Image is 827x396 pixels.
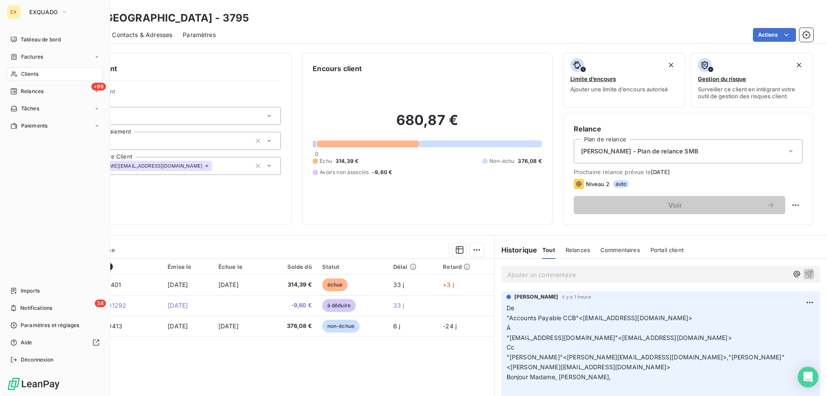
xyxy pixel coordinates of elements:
span: À [507,324,511,331]
span: il y a 1 heure [562,294,591,299]
span: Gestion du risque [698,75,746,82]
span: [PERSON_NAME] - Plan de relance SMB [581,147,698,156]
span: Cc [507,343,514,351]
span: Factures [21,53,43,61]
h6: Historique [494,245,538,255]
span: non-échue [322,320,360,333]
div: Solde dû [270,263,312,270]
span: Tâches [21,105,39,112]
div: Échue le [218,263,259,270]
span: 314,39 € [270,281,312,289]
span: -9,60 € [372,168,392,176]
span: Tableau de bord [21,36,61,44]
span: De [507,304,514,312]
input: Ajouter une valeur [110,137,117,145]
span: +99 [91,83,106,90]
button: Limite d’encoursAjouter une limite d’encours autorisé [563,53,686,108]
input: Ajouter une valeur [212,162,219,170]
span: 376,08 € [270,322,312,331]
span: "[EMAIL_ADDRESS][DOMAIN_NAME]"<[EMAIL_ADDRESS][DOMAIN_NAME]> [507,334,732,341]
div: Statut [322,263,383,270]
span: Notifications [20,304,52,312]
h2: 680,87 € [313,112,541,137]
span: EXQUADO [29,9,58,16]
span: 34 [95,299,106,307]
span: Aide [21,339,32,346]
span: [DATE] [218,281,239,288]
span: Tout [542,246,555,253]
span: à déduire [322,299,356,312]
span: Niveau 2 [586,181,609,187]
span: [DATE] [168,322,188,330]
span: 6 j [393,322,400,330]
span: Commentaires [600,246,640,253]
h3: CCB [GEOGRAPHIC_DATA] - 3795 [76,10,249,26]
span: Relances [21,87,44,95]
span: Portail client [650,246,684,253]
div: Référence [72,263,157,271]
h6: Encours client [313,63,362,74]
span: Avoirs non associés [320,168,369,176]
span: +3 j [443,281,454,288]
span: 33 j [393,281,404,288]
button: Voir [574,196,785,214]
span: Non-échu [489,157,514,165]
span: -9,60 € [270,301,312,310]
span: [DATE] [651,168,670,175]
span: Ajouter une limite d’encours autorisé [570,86,668,93]
span: Clients [21,70,38,78]
h6: Relance [574,124,802,134]
div: Retard [443,263,488,270]
span: [DATE] [168,281,188,288]
span: [DATE] [218,322,239,330]
span: 314,39 € [336,157,358,165]
div: Open Intercom Messenger [798,367,818,387]
span: Surveiller ce client en intégrant votre outil de gestion des risques client. [698,86,806,100]
span: Voir [584,202,766,209]
button: Actions [753,28,796,42]
span: [PERSON_NAME][EMAIL_ADDRESS][DOMAIN_NAME] [79,163,202,168]
span: auto [613,180,629,188]
span: [PERSON_NAME] [514,293,559,301]
span: "Accounts Payable CCB"<[EMAIL_ADDRESS][DOMAIN_NAME]> [507,314,693,321]
span: Prochaine relance prévue le [574,168,802,175]
span: Déconnexion [21,356,54,364]
span: échue [322,278,348,291]
span: Paiements [21,122,47,130]
button: Gestion du risqueSurveiller ce client en intégrant votre outil de gestion des risques client. [690,53,813,108]
span: Propriétés Client [69,88,281,100]
span: -24 j [443,322,457,330]
span: [DATE] [168,302,188,309]
span: Échu [320,157,332,165]
span: Contacts & Adresses [112,31,172,39]
span: 33 j [393,302,404,309]
a: Aide [7,336,103,349]
span: 0 [315,150,318,157]
span: 376,08 € [518,157,541,165]
div: Délai [393,263,432,270]
span: Paramètres et réglages [21,321,79,329]
span: Limite d’encours [570,75,616,82]
span: Imports [21,287,40,295]
span: Paramètres [183,31,216,39]
img: Logo LeanPay [7,377,60,391]
h6: Informations client [52,63,281,74]
div: EX [7,5,21,19]
div: Émise le [168,263,208,270]
span: Bonjour Madame, [PERSON_NAME], [507,373,611,380]
span: Relances [566,246,590,253]
span: "[PERSON_NAME]"<[PERSON_NAME][EMAIL_ADDRESS][DOMAIN_NAME]>,"[PERSON_NAME]"<[PERSON_NAME][EMAIL_AD... [507,353,785,371]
